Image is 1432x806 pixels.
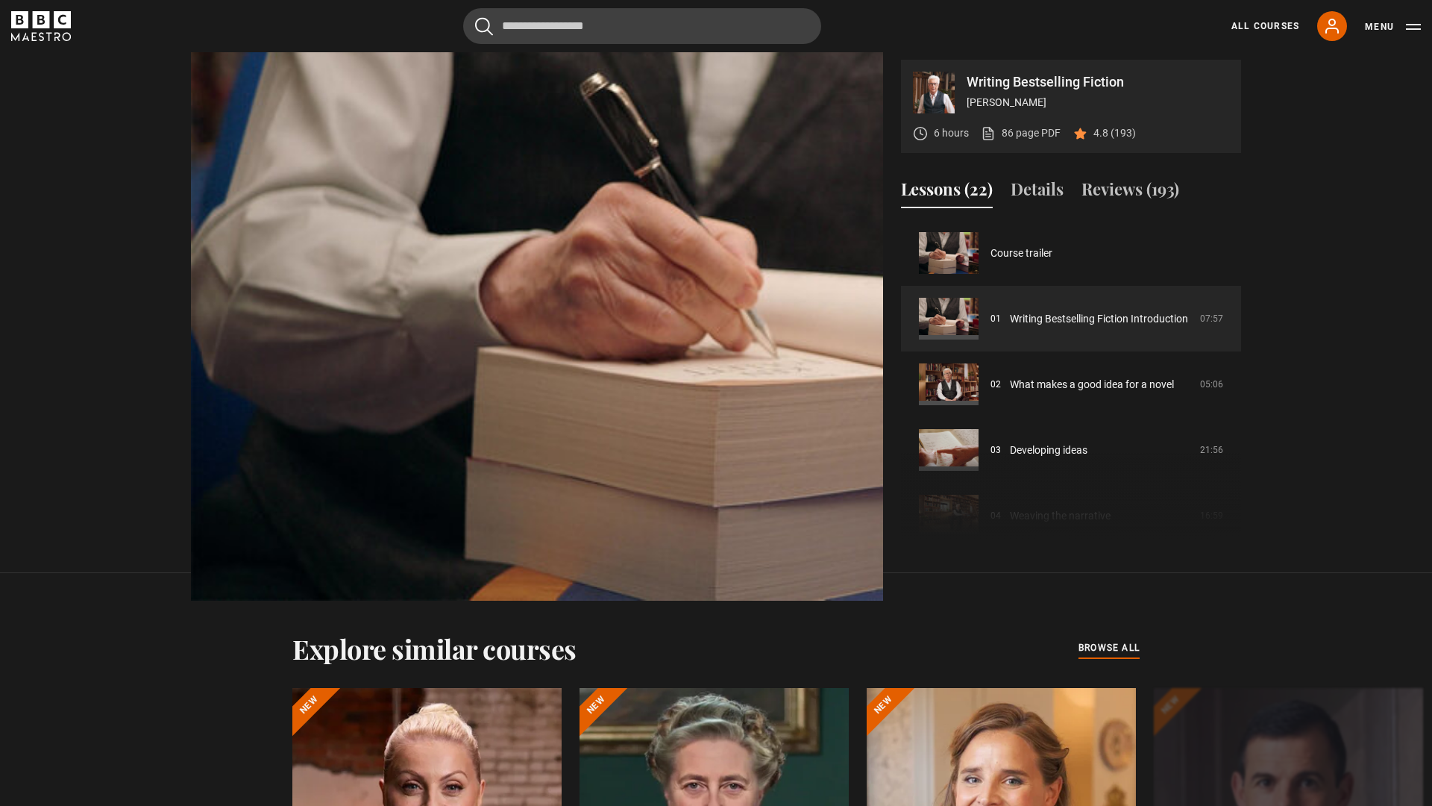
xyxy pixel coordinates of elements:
[1093,125,1136,141] p: 4.8 (193)
[475,17,493,36] button: Submit the search query
[1078,640,1140,655] span: browse all
[1231,19,1299,33] a: All Courses
[1078,640,1140,657] a: browse all
[967,95,1229,110] p: [PERSON_NAME]
[1011,177,1064,208] button: Details
[981,125,1061,141] a: 86 page PDF
[901,177,993,208] button: Lessons (22)
[292,633,577,664] h2: Explore similar courses
[934,125,969,141] p: 6 hours
[967,75,1229,89] p: Writing Bestselling Fiction
[463,8,821,44] input: Search
[1010,311,1188,327] a: Writing Bestselling Fiction Introduction
[11,11,71,41] svg: BBC Maestro
[1081,177,1179,208] button: Reviews (193)
[1365,19,1421,34] button: Toggle navigation
[1010,443,1087,458] a: Developing ideas
[191,60,883,449] video-js: Video Player
[990,246,1052,261] a: Course trailer
[1010,377,1174,393] a: What makes a good idea for a novel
